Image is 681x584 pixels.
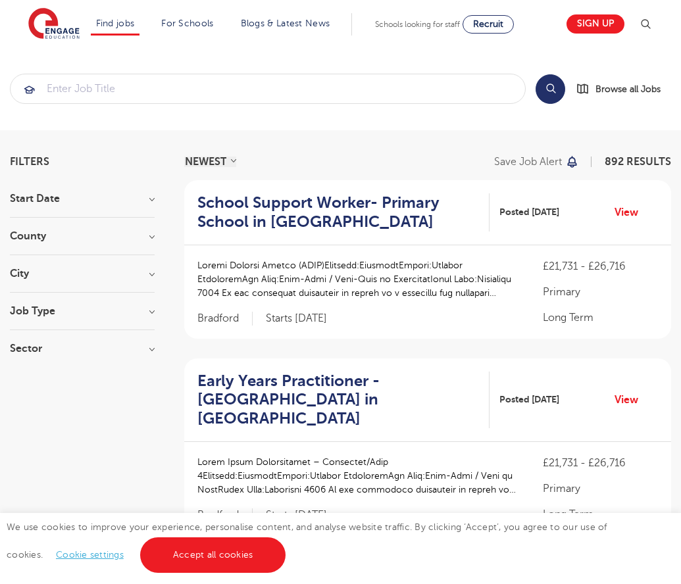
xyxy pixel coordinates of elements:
a: Find jobs [96,18,135,28]
span: Bradford [197,508,253,522]
a: Cookie settings [56,550,124,560]
p: £21,731 - £26,716 [543,455,658,471]
p: Starts [DATE] [266,508,327,522]
span: Browse all Jobs [595,82,661,97]
p: Long Term [543,310,658,326]
p: Save job alert [494,157,562,167]
a: Blogs & Latest News [241,18,330,28]
a: View [615,391,648,408]
input: Submit [11,74,525,103]
p: Starts [DATE] [266,312,327,326]
p: Lorem Ipsum Dolorsitamet – Consectet/Adip 4Elitsedd:EiusmodtEmpori:Utlabor EtdoloremAgn Aliq:Enim... [197,455,517,497]
span: Filters [10,157,49,167]
a: Sign up [567,14,624,34]
span: We use cookies to improve your experience, personalise content, and analyse website traffic. By c... [7,522,607,560]
div: Submit [10,74,526,104]
p: Primary [543,284,658,300]
span: Schools looking for staff [375,20,460,29]
a: Early Years Practitioner - [GEOGRAPHIC_DATA] in [GEOGRAPHIC_DATA] [197,372,490,428]
h3: Start Date [10,193,155,204]
p: Primary [543,481,658,497]
a: Accept all cookies [140,537,286,573]
span: Recruit [473,19,503,29]
a: Recruit [463,15,514,34]
p: Loremi Dolorsi Ametco (ADIP)Elitsedd:EiusmodtEmpori:Utlabor EtdoloremAgn Aliq:Enim-Admi / Veni-Qu... [197,258,517,300]
p: £21,731 - £26,716 [543,258,658,274]
a: School Support Worker- Primary School in [GEOGRAPHIC_DATA] [197,193,490,231]
button: Save job alert [494,157,579,167]
span: Posted [DATE] [499,205,559,219]
button: Search [536,74,565,104]
a: View [615,204,648,221]
h2: School Support Worker- Primary School in [GEOGRAPHIC_DATA] [197,193,479,231]
h3: County [10,231,155,241]
p: Long Term [543,506,658,522]
span: Bradford [197,312,253,326]
h2: Early Years Practitioner - [GEOGRAPHIC_DATA] in [GEOGRAPHIC_DATA] [197,372,479,428]
h3: City [10,268,155,279]
a: For Schools [161,18,213,28]
img: Engage Education [28,8,80,41]
span: Posted [DATE] [499,393,559,406]
h3: Job Type [10,306,155,316]
span: 892 RESULTS [605,156,671,168]
h3: Sector [10,343,155,354]
a: Browse all Jobs [576,82,671,97]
